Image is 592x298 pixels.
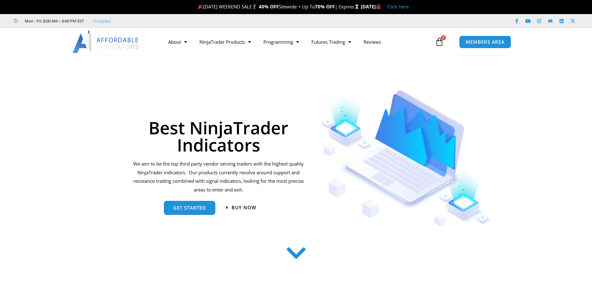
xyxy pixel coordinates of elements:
strong: [DATE] [361,3,381,10]
a: 0 [426,33,453,51]
img: ⌛ [355,4,359,9]
a: Reviews [357,35,387,49]
strong: 70% OFF [315,3,335,10]
img: Indicators 1 | Affordable Indicators – NinjaTrader [321,90,490,226]
img: 🏭 [376,4,381,9]
a: Programming [257,35,305,49]
a: Trustpilot [93,17,111,25]
span: [DATE] WEEKEND SALE Sitewide + Up To | Expires [197,3,360,10]
img: LogoAI | Affordable Indicators – NinjaTrader [72,31,139,53]
img: 🎉 [198,4,203,9]
a: get started [164,201,215,215]
span: Mon - Fri: 8:00 AM – 6:00 PM EST [23,17,84,25]
span: 0 [441,35,446,40]
a: MEMBERS AREA [459,36,511,48]
h1: Best NinjaTrader Indicators [132,119,305,153]
a: About [162,35,193,49]
a: Click Here [387,3,409,10]
p: We aim to be the top third party vendor serving traders with the highest quality NinjaTrader indi... [132,160,305,194]
strong: 40% OFF [259,3,279,10]
span: MEMBERS AREA [466,40,505,44]
nav: Menu [162,35,433,49]
a: NinjaTrader Products [193,35,257,49]
img: 🏌️‍♂️ [252,4,257,9]
span: Buy now [232,205,256,210]
a: Futures Trading [305,35,357,49]
a: Buy now [226,205,256,210]
span: get started [173,206,206,210]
